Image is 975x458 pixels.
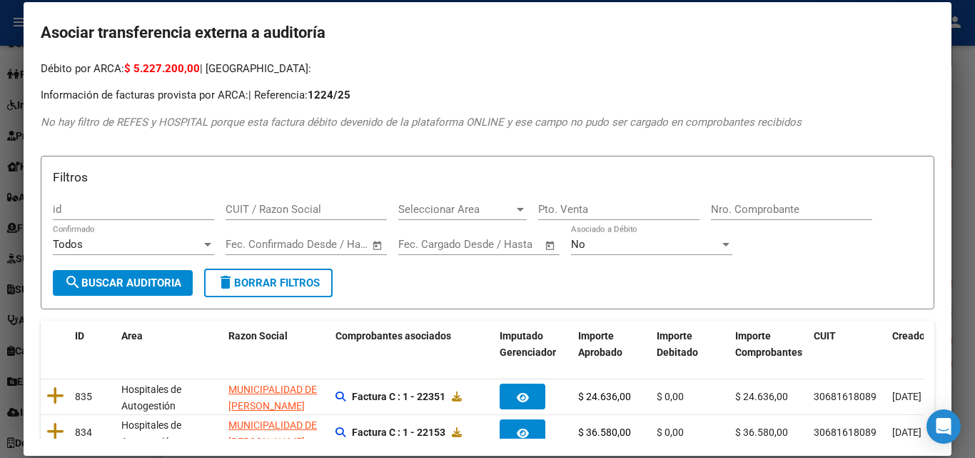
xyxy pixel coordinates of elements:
span: Hospitales de Autogestión [121,384,181,412]
button: Open calendar [370,237,386,254]
p: Información de facturas provista por ARCA: | Referencia: [41,87,934,104]
input: Fecha fin [469,238,538,251]
span: 30681618089 [814,391,877,402]
span: ID [75,330,84,342]
datatable-header-cell: ID [69,321,116,384]
button: Borrar Filtros [204,269,333,297]
span: Seleccionar Area [398,203,514,216]
h2: Asociar transferencia externa a auditoría [41,19,934,46]
datatable-header-cell: Creado [886,321,965,384]
datatable-header-cell: Importe Comprobantes [729,321,808,384]
strong: 1224/25 [308,89,350,101]
mat-icon: delete [217,274,234,291]
datatable-header-cell: Imputado Gerenciador [494,321,572,384]
span: [DATE] [892,391,921,402]
button: Buscar Auditoria [53,270,193,296]
span: Borrar Filtros [217,277,320,289]
strong: Factura C : 1 - 22153 [352,427,445,438]
span: Buscar Auditoria [64,277,181,289]
span: 835 [75,391,92,402]
span: $ 24.636,00 [735,391,788,402]
span: MUNICIPALIDAD DE [PERSON_NAME] [228,384,317,412]
span: Hospitales de Autogestión [121,419,181,447]
datatable-header-cell: Comprobantes asociados [330,321,494,384]
input: Fecha inicio [226,238,283,251]
div: Open Intercom Messenger [926,409,961,444]
mat-icon: search [64,274,81,291]
input: Fecha fin [296,238,365,251]
span: Comprobantes asociados [335,330,451,342]
span: $ 36.580,00 [735,427,788,438]
span: $ 36.580,00 [578,427,631,438]
span: Creado [892,330,925,342]
div: - 30681618089 [228,382,324,412]
span: Importe Debitado [657,330,698,358]
datatable-header-cell: CUIT [808,321,886,384]
input: Fecha inicio [398,238,456,251]
h3: Filtros [53,168,922,186]
span: Razon Social [228,330,288,342]
span: Todos [53,238,83,251]
span: Importe Comprobantes [735,330,802,358]
datatable-header-cell: Razon Social [223,321,330,384]
span: 30681618089 [814,427,877,438]
datatable-header-cell: Area [116,321,223,384]
span: $ 0,00 [657,391,684,402]
button: Open calendar [542,237,559,254]
i: No hay filtro de REFES y HOSPITAL porque esta factura débito devenido de la plataforma ONLINE y e... [41,116,802,129]
p: Débito por ARCA: | [GEOGRAPHIC_DATA]: [41,61,934,77]
span: $ 0,00 [657,427,684,438]
strong: Factura C : 1 - 22351 [352,391,445,402]
span: 834 [75,427,92,438]
datatable-header-cell: Importe Debitado [651,321,729,384]
span: $ 5.227.200,00 [124,62,200,75]
span: CUIT [814,330,836,342]
span: Area [121,330,143,342]
span: Importe Aprobado [578,330,622,358]
span: [DATE] [892,427,921,438]
span: MUNICIPALIDAD DE [PERSON_NAME] [228,419,317,447]
datatable-header-cell: Importe Aprobado [572,321,651,384]
span: $ 24.636,00 [578,391,631,402]
span: Imputado Gerenciador [500,330,556,358]
span: No [571,238,585,251]
div: - 30681618089 [228,417,324,447]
